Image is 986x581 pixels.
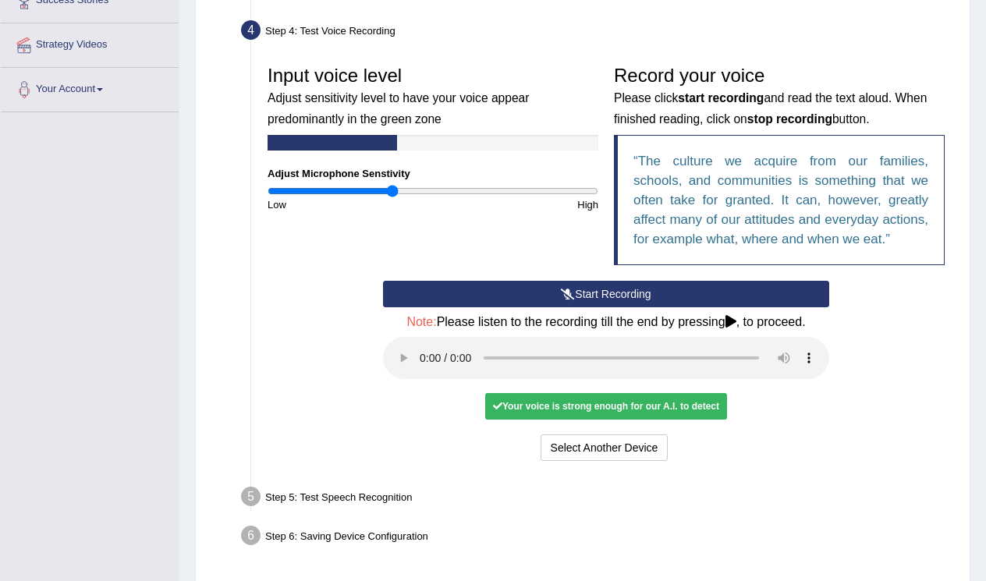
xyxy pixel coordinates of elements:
[485,393,727,420] div: Your voice is strong enough for our A.I. to detect
[614,91,927,125] small: Please click and read the text aloud. When finished reading, click on button.
[1,68,179,107] a: Your Account
[433,197,606,212] div: High
[614,66,945,127] h3: Record your voice
[268,66,598,127] h3: Input voice level
[260,197,433,212] div: Low
[234,521,963,555] div: Step 6: Saving Device Configuration
[678,91,764,105] b: start recording
[747,112,832,126] b: stop recording
[633,154,928,246] q: The culture we acquire from our families, schools, and communities is something that we often tak...
[1,23,179,62] a: Strategy Videos
[234,482,963,516] div: Step 5: Test Speech Recognition
[234,16,963,50] div: Step 4: Test Voice Recording
[383,281,829,307] button: Start Recording
[406,315,436,328] span: Note:
[541,434,669,461] button: Select Another Device
[383,315,829,329] h4: Please listen to the recording till the end by pressing , to proceed.
[268,166,410,181] label: Adjust Microphone Senstivity
[268,91,529,125] small: Adjust sensitivity level to have your voice appear predominantly in the green zone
